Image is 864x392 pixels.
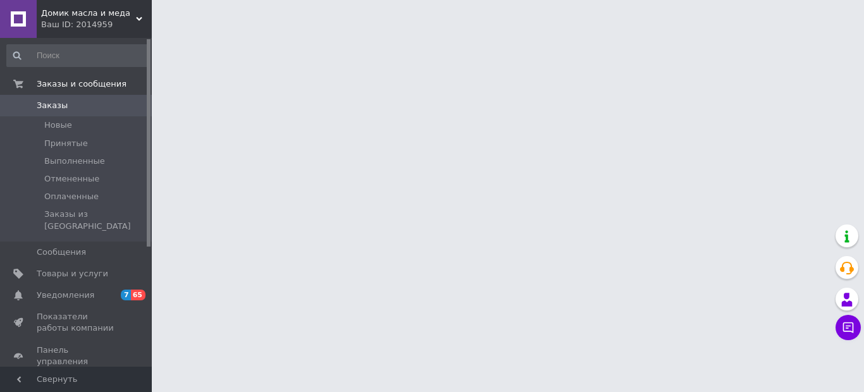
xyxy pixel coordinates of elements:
span: 65 [131,290,145,300]
span: Сообщения [37,247,86,258]
span: Домик масла и меда [41,8,136,19]
span: Принятые [44,138,88,149]
span: Заказы из [GEOGRAPHIC_DATA] [44,209,148,231]
span: 7 [121,290,131,300]
span: Новые [44,119,72,131]
span: Оплаченные [44,191,99,202]
span: Показатели работы компании [37,311,117,334]
input: Поиск [6,44,149,67]
span: Отмененные [44,173,99,185]
div: Ваш ID: 2014959 [41,19,152,30]
span: Заказы [37,100,68,111]
span: Заказы и сообщения [37,78,127,90]
span: Товары и услуги [37,268,108,279]
span: Панель управления [37,345,117,367]
button: Чат с покупателем [836,315,861,340]
span: Уведомления [37,290,94,301]
span: Выполненные [44,156,105,167]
